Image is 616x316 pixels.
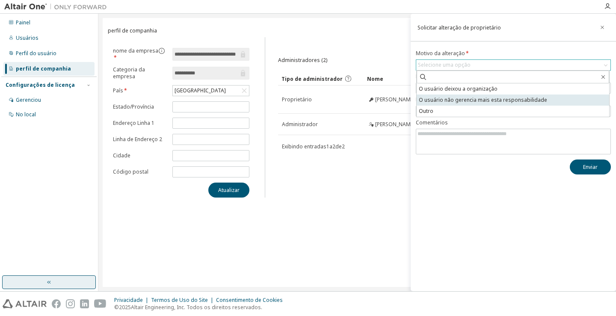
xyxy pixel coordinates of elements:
font: O usuário deixou a organização [419,85,498,92]
font: Usuários [16,34,38,41]
img: altair_logo.svg [3,299,47,308]
img: linkedin.svg [80,299,89,308]
font: Estado/Província [113,103,154,110]
font: Motivo da alteração [416,50,465,57]
font: de [335,143,342,150]
font: Nome [367,75,383,83]
font: 2 [342,143,345,150]
font: Solicitar alteração de proprietário [418,24,501,31]
font: Proprietário [282,96,312,103]
button: Informação [158,47,165,54]
font: nome da empresa [113,47,158,54]
font: Administradores (2) [278,56,327,64]
font: Linha de Endereço 2 [113,136,162,143]
font: Tipo de administrador [281,75,343,83]
font: © [114,304,119,311]
font: Categoria da empresa [113,66,145,80]
font: País [113,87,123,94]
font: Cidade [113,152,130,159]
font: Enviar [583,163,598,171]
font: Painel [16,19,30,26]
font: [GEOGRAPHIC_DATA] [175,87,226,94]
font: E-mail do novo proprietário [416,73,484,80]
font: Administrador [282,121,318,128]
font: Código postal [113,168,148,175]
font: O usuário não gerencia mais esta responsabilidade [419,96,547,103]
font: perfil de companhia [16,65,71,72]
img: instagram.svg [66,299,75,308]
font: Nome do novo proprietário [416,96,484,103]
font: 1 [326,143,329,150]
img: facebook.svg [52,299,61,308]
font: Outro [419,107,433,115]
font: a [329,143,332,150]
div: [GEOGRAPHIC_DATA] [173,86,249,96]
font: Altair Engineering, Inc. Todos os direitos reservados. [131,304,262,311]
font: perfil de companhia [108,27,157,34]
font: 2 [332,143,335,150]
font: Privacidade [114,296,143,304]
img: Altair Um [4,3,111,11]
img: youtube.svg [94,299,107,308]
font: Exibindo entradas [282,143,326,150]
font: Termos de Uso do Site [151,296,208,304]
font: Comentários [416,119,448,126]
button: Atualizar [208,183,249,198]
font: Selecione uma opção [418,61,471,68]
font: Endereço Linha 1 [113,119,154,127]
font: Consentimento de Cookies [216,296,283,304]
font: Perfil do usuário [16,50,56,57]
font: [PERSON_NAME] [375,96,415,103]
button: Enviar [570,159,611,174]
div: Selecione uma opção [416,60,610,70]
font: Configurações de licença [6,81,75,89]
font: Gerenciou [16,96,41,103]
font: Atualizar [218,186,240,194]
font: No local [16,111,36,118]
font: [PERSON_NAME] [375,121,415,128]
font: 2025 [119,304,131,311]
